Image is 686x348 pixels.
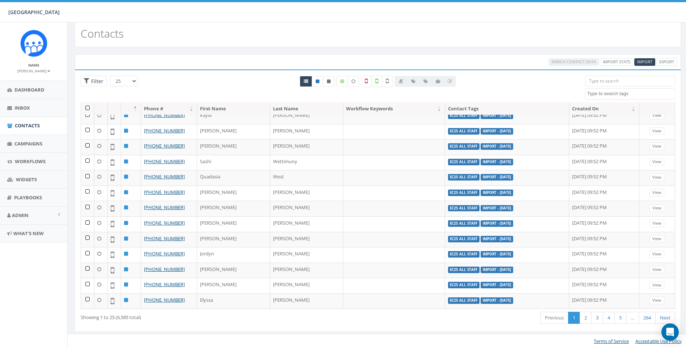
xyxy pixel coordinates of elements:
td: [PERSON_NAME] [270,186,343,201]
a: View [649,281,664,289]
label: EC25 ALL STAFF [448,143,480,150]
textarea: Search [587,90,675,97]
a: Acceptable Use Policy [635,338,682,344]
td: West [270,170,343,186]
a: [PHONE_NUMBER] [144,127,185,134]
td: [PERSON_NAME] [270,232,343,247]
td: [PERSON_NAME] [270,109,343,124]
label: EC25 ALL STAFF [448,128,480,135]
input: Type to search [585,76,675,86]
a: [PHONE_NUMBER] [144,143,185,149]
label: EC25 ALL STAFF [448,205,480,212]
a: 1 [568,312,580,324]
a: 5 [614,312,626,324]
label: EC25 ALL STAFF [448,236,480,242]
span: Campaigns [14,140,42,147]
td: [PERSON_NAME] [270,293,343,309]
a: View [649,235,664,243]
td: [PERSON_NAME] [270,216,343,232]
span: Widgets [16,176,37,183]
a: [PHONE_NUMBER] [144,266,185,272]
div: Showing 1 to 25 (6,585 total) [81,311,322,321]
span: Advance Filter [81,76,107,87]
label: Not Validated [382,76,393,87]
a: 2 [580,312,592,324]
span: Admin [12,212,29,218]
td: [DATE] 09:52 PM [569,263,639,278]
small: Name [28,63,39,68]
label: Import - [DATE] [481,220,513,227]
i: This phone number is subscribed and will receive texts. [316,79,319,84]
label: EC25 ALL STAFF [448,190,480,196]
td: Elyssa [197,293,270,309]
td: [DATE] 09:52 PM [569,170,639,186]
a: View [649,174,664,181]
label: EC25 ALL STAFF [448,267,480,273]
a: Import Stats [600,58,633,66]
a: Import [634,58,655,66]
span: Dashboard [14,86,44,93]
th: Created On: activate to sort column ascending [569,102,639,115]
a: View [649,189,664,196]
td: [PERSON_NAME] [197,263,270,278]
a: [PHONE_NUMBER] [144,189,185,195]
label: Validated [371,76,382,87]
a: Export [656,58,677,66]
a: [PHONE_NUMBER] [144,281,185,288]
span: [GEOGRAPHIC_DATA] [8,9,60,16]
td: [PERSON_NAME] [197,186,270,201]
small: [PERSON_NAME] [17,68,50,73]
td: [PERSON_NAME] [270,278,343,293]
label: EC25 ALL STAFF [448,159,480,165]
td: Sashi [197,155,270,170]
td: [DATE] 09:52 PM [569,124,639,140]
td: [PERSON_NAME] [197,201,270,216]
a: [PHONE_NUMBER] [144,112,185,118]
span: CSV files only [637,59,652,64]
label: Import - [DATE] [481,297,513,304]
td: [DATE] 09:52 PM [569,139,639,155]
label: EC25 ALL STAFF [448,282,480,288]
th: Contact Tags [445,102,569,115]
td: [DATE] 09:52 PM [569,186,639,201]
div: Open Intercom Messenger [661,323,679,341]
td: Jordyn [197,247,270,263]
a: View [649,250,664,258]
a: All contacts [300,76,312,87]
a: View [649,112,664,119]
td: [DATE] 09:52 PM [569,278,639,293]
th: Phone #: activate to sort column ascending [141,102,197,115]
label: Import - [DATE] [481,159,513,165]
label: Data Enriched [336,76,348,87]
a: View [649,158,664,166]
img: Rally_platform_Icon_1.png [20,30,47,57]
label: EC25 ALL STAFF [448,113,480,119]
td: [DATE] 09:52 PM [569,201,639,216]
a: [PHONE_NUMBER] [144,158,185,165]
a: [PHONE_NUMBER] [144,297,185,303]
td: [PERSON_NAME] [197,216,270,232]
label: EC25 ALL STAFF [448,251,480,258]
a: View [649,266,664,273]
td: [DATE] 09:52 PM [569,109,639,124]
span: Filter [89,78,103,85]
td: [PERSON_NAME] [197,124,270,140]
span: Inbox [14,105,30,111]
span: What's New [13,230,44,237]
label: Import - [DATE] [481,190,513,196]
a: View [649,204,664,212]
td: Wettimuny [270,155,343,170]
a: Opted Out [323,76,335,87]
a: Next [655,312,675,324]
a: View [649,220,664,227]
label: Data not Enriched [348,76,359,87]
a: [PHONE_NUMBER] [144,235,185,242]
a: View [649,143,664,150]
td: [PERSON_NAME] [270,139,343,155]
a: Terms of Service [594,338,629,344]
span: Workflows [15,158,46,165]
a: [PERSON_NAME] [17,67,50,74]
label: EC25 ALL STAFF [448,220,480,227]
label: Import - [DATE] [481,205,513,212]
td: [PERSON_NAME] [270,247,343,263]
